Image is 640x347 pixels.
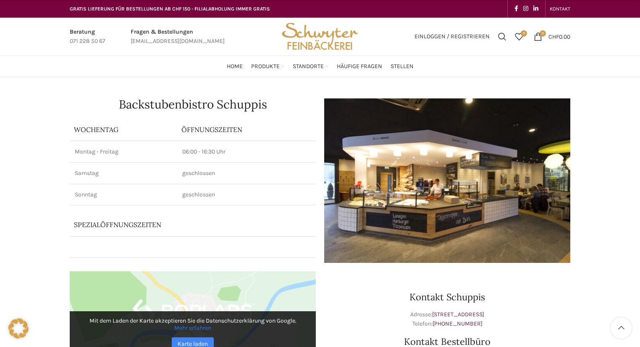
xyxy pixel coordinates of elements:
[511,28,527,45] div: Meine Wunschliste
[324,292,570,302] h3: Kontakt Schuppis
[511,28,527,45] a: 0
[548,33,559,40] span: CHF
[293,58,328,75] a: Standorte
[611,318,632,339] a: Scroll to top button
[433,320,483,327] a: [PHONE_NUMBER]
[251,58,284,75] a: Produkte
[337,63,382,71] span: Häufige Fragen
[293,63,324,71] span: Standorte
[66,58,574,75] div: Main navigation
[131,27,225,46] a: Infobox link
[521,30,527,37] span: 0
[181,125,312,134] p: ÖFFNUNGSZEITEN
[432,311,484,318] a: [STREET_ADDRESS]
[70,98,316,110] h1: Backstubenbistro Schuppis
[75,191,172,199] p: Sonntag
[530,28,574,45] a: 0 CHF0.00
[512,3,521,15] a: Facebook social link
[324,310,570,329] p: Adresse: Telefon:
[76,317,310,331] p: Mit dem Laden der Karte akzeptieren Sie die Datenschutzerklärung von Google.
[174,324,211,331] a: Mehr erfahren
[546,0,574,17] div: Secondary navigation
[540,30,546,37] span: 0
[227,63,243,71] span: Home
[410,28,494,45] a: Einloggen / Registrieren
[550,0,570,17] a: KONTAKT
[414,34,490,40] span: Einloggen / Registrieren
[70,27,105,46] a: Infobox link
[521,3,531,15] a: Instagram social link
[391,58,414,75] a: Stellen
[391,63,414,71] span: Stellen
[548,33,570,40] bdi: 0.00
[227,58,243,75] a: Home
[75,169,172,177] p: Samstag
[182,169,311,177] p: geschlossen
[324,337,570,346] h3: Kontakt Bestellbüro
[337,58,382,75] a: Häufige Fragen
[494,28,511,45] a: Suchen
[531,3,541,15] a: Linkedin social link
[74,125,173,134] p: Wochentag
[75,148,172,156] p: Montag - Freitag
[550,6,570,12] span: KONTAKT
[74,220,271,229] p: Spezialöffnungszeiten
[70,6,270,12] span: GRATIS LIEFERUNG FÜR BESTELLUNGEN AB CHF 150 - FILIALABHOLUNG IMMER GRATIS
[279,32,361,40] a: Site logo
[279,18,361,56] img: Bäckerei Schwyter
[251,63,280,71] span: Produkte
[182,191,311,199] p: geschlossen
[182,148,311,156] p: 06:00 - 16:30 Uhr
